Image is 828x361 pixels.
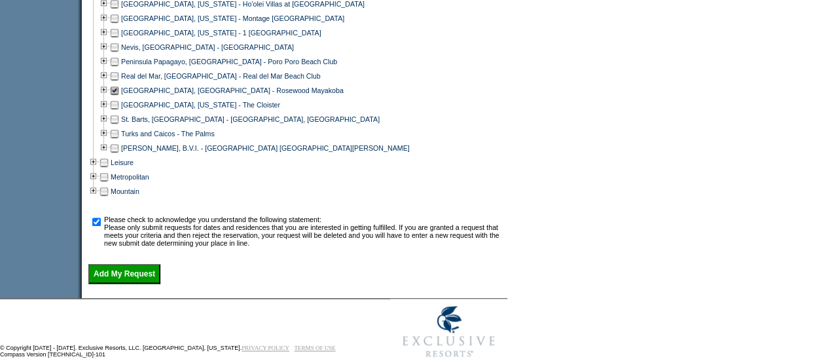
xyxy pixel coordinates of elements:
a: TERMS OF USE [295,345,336,351]
a: Metropolitan [111,173,149,181]
a: Real del Mar, [GEOGRAPHIC_DATA] - Real del Mar Beach Club [121,72,321,80]
a: Leisure [111,159,134,166]
a: Peninsula Papagayo, [GEOGRAPHIC_DATA] - Poro Poro Beach Club [121,58,337,66]
a: Nevis, [GEOGRAPHIC_DATA] - [GEOGRAPHIC_DATA] [121,43,294,51]
a: St. Barts, [GEOGRAPHIC_DATA] - [GEOGRAPHIC_DATA], [GEOGRAPHIC_DATA] [121,115,380,123]
a: [GEOGRAPHIC_DATA], [US_STATE] - The Cloister [121,101,280,109]
a: PRIVACY POLICY [242,345,289,351]
a: [GEOGRAPHIC_DATA], [US_STATE] - 1 [GEOGRAPHIC_DATA] [121,29,321,37]
a: [PERSON_NAME], B.V.I. - [GEOGRAPHIC_DATA] [GEOGRAPHIC_DATA][PERSON_NAME] [121,144,410,152]
a: Mountain [111,187,139,195]
td: Please check to acknowledge you understand the following statement: Please only submit requests f... [104,216,503,247]
a: [GEOGRAPHIC_DATA], [GEOGRAPHIC_DATA] - Rosewood Mayakoba [121,86,344,94]
a: [GEOGRAPHIC_DATA], [US_STATE] - Montage [GEOGRAPHIC_DATA] [121,14,344,22]
input: Add My Request [88,264,160,284]
a: Turks and Caicos - The Palms [121,130,215,138]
